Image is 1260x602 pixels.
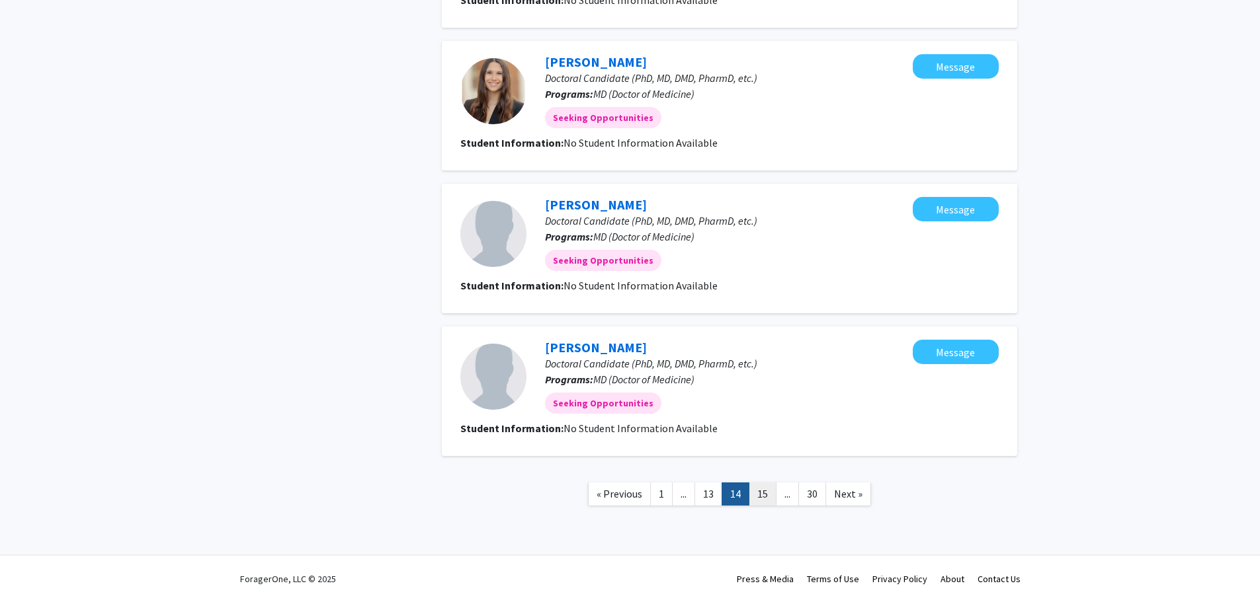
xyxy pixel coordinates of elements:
a: Previous [588,482,651,506]
button: Message Alec Deegan [913,340,999,364]
mat-chip: Seeking Opportunities [545,107,661,128]
button: Message Gabriella Ercolino [913,54,999,79]
span: ... [784,487,790,500]
a: 15 [749,482,777,506]
a: Next [825,482,871,506]
span: MD (Doctor of Medicine) [593,373,694,386]
span: No Student Information Available [564,136,718,149]
a: Terms of Use [807,573,859,585]
nav: Page navigation [442,469,1017,523]
a: [PERSON_NAME] [545,54,647,70]
iframe: Chat [10,543,56,592]
a: Contact Us [978,573,1021,585]
a: 13 [694,482,722,506]
a: Privacy Policy [872,573,927,585]
a: 14 [722,482,749,506]
div: ForagerOne, LLC © 2025 [240,556,336,602]
a: [PERSON_NAME] [545,196,647,213]
span: Next » [834,487,862,500]
b: Student Information: [460,136,564,149]
span: No Student Information Available [564,279,718,292]
b: Programs: [545,230,593,243]
b: Programs: [545,373,593,386]
b: Programs: [545,87,593,100]
span: No Student Information Available [564,422,718,435]
span: MD (Doctor of Medicine) [593,87,694,100]
span: Doctoral Candidate (PhD, MD, DMD, PharmD, etc.) [545,214,757,227]
a: Press & Media [737,573,794,585]
mat-chip: Seeking Opportunities [545,393,661,414]
span: MD (Doctor of Medicine) [593,230,694,243]
span: ... [681,487,687,500]
a: 30 [798,482,826,506]
button: Message Logan Carbaugh [913,197,999,221]
mat-chip: Seeking Opportunities [545,250,661,271]
span: Doctoral Candidate (PhD, MD, DMD, PharmD, etc.) [545,71,757,85]
a: [PERSON_NAME] [545,339,647,356]
span: « Previous [597,487,642,500]
span: Doctoral Candidate (PhD, MD, DMD, PharmD, etc.) [545,357,757,370]
a: 1 [650,482,673,506]
b: Student Information: [460,422,564,435]
a: About [941,573,964,585]
b: Student Information: [460,279,564,292]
